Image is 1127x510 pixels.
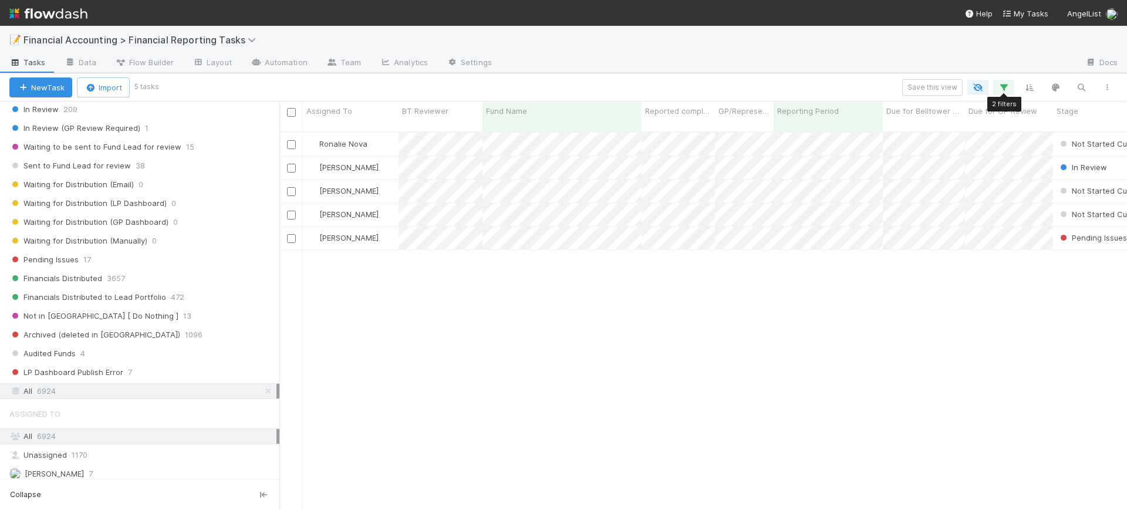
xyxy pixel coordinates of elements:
[9,102,59,117] span: In Review
[287,140,296,149] input: Toggle Row Selected
[287,108,296,117] input: Toggle All Rows Selected
[55,54,106,73] a: Data
[1057,105,1078,117] span: Stage
[9,4,87,23] img: logo-inverted-e16ddd16eac7371096b0.svg
[9,290,166,305] span: Financials Distributed to Lead Portfolio
[308,161,379,173] div: [PERSON_NAME]
[9,346,76,361] span: Audited Funds
[1002,9,1048,18] span: My Tasks
[171,196,176,211] span: 0
[183,309,191,323] span: 13
[319,163,379,172] span: [PERSON_NAME]
[287,187,296,196] input: Toggle Row Selected
[9,384,276,398] div: All
[9,309,178,323] span: Not in [GEOGRAPHIC_DATA] [ Do Nothing ]
[173,215,178,229] span: 0
[287,211,296,219] input: Toggle Row Selected
[308,210,318,219] img: avatar_8d06466b-a936-4205-8f52-b0cc03e2a179.png
[89,467,93,481] span: 7
[437,54,501,73] a: Settings
[486,105,527,117] span: Fund Name
[115,56,174,68] span: Flow Builder
[1058,163,1107,172] span: In Review
[9,77,72,97] button: NewTask
[317,54,370,73] a: Team
[186,140,194,154] span: 15
[63,102,77,117] span: 209
[9,56,46,68] span: Tasks
[9,327,180,342] span: Archived (deleted in [GEOGRAPHIC_DATA])
[9,140,181,154] span: Waiting to be sent to Fund Lead for review
[319,210,379,219] span: [PERSON_NAME]
[1076,54,1127,73] a: Docs
[370,54,437,73] a: Analytics
[139,177,143,192] span: 0
[9,177,134,192] span: Waiting for Distribution (Email)
[777,105,839,117] span: Reporting Period
[72,448,87,462] span: 1170
[23,34,262,46] span: Financial Accounting > Financial Reporting Tasks
[134,82,159,92] small: 5 tasks
[37,384,56,398] span: 6924
[718,105,771,117] span: GP/Representative wants to review
[645,105,712,117] span: Reported completed by
[1002,8,1048,19] a: My Tasks
[9,121,140,136] span: In Review (GP Review Required)
[319,186,379,195] span: [PERSON_NAME]
[152,234,157,248] span: 0
[886,105,962,117] span: Due for Belltower Review
[9,196,167,211] span: Waiting for Distribution (LP Dashboard)
[37,431,56,441] span: 6924
[107,271,125,286] span: 3657
[9,215,168,229] span: Waiting for Distribution (GP Dashboard)
[308,139,318,148] img: avatar_0d9988fd-9a15-4cc7-ad96-88feab9e0fa9.png
[9,35,21,45] span: 📝
[9,252,79,267] span: Pending Issues
[9,271,102,286] span: Financials Distributed
[306,105,352,117] span: Assigned To
[308,233,318,242] img: avatar_8d06466b-a936-4205-8f52-b0cc03e2a179.png
[80,346,85,361] span: 4
[183,54,241,73] a: Layout
[308,185,379,197] div: [PERSON_NAME]
[1067,9,1101,18] span: AngelList
[9,468,21,479] img: avatar_17610dbf-fae2-46fa-90b6-017e9223b3c9.png
[308,232,379,244] div: [PERSON_NAME]
[83,252,91,267] span: 17
[287,234,296,243] input: Toggle Row Selected
[9,429,276,444] div: All
[969,105,1037,117] span: Due for GP Review
[9,402,60,425] span: Assigned To
[9,234,147,248] span: Waiting for Distribution (Manually)
[1106,8,1118,20] img: avatar_fee1282a-8af6-4c79-b7c7-bf2cfad99775.png
[1058,161,1107,173] div: In Review
[319,139,367,148] span: Ronalie Nova
[9,158,131,173] span: Sent to Fund Lead for review
[128,365,132,380] span: 7
[1058,232,1127,244] div: Pending Issues
[106,54,183,73] a: Flow Builder
[964,8,993,19] div: Help
[185,327,203,342] span: 1096
[308,163,318,172] img: avatar_705f3a58-2659-4f93-91ad-7a5be837418b.png
[25,469,84,478] span: [PERSON_NAME]
[287,164,296,173] input: Toggle Row Selected
[241,54,317,73] a: Automation
[10,489,41,500] span: Collapse
[319,233,379,242] span: [PERSON_NAME]
[9,365,123,380] span: LP Dashboard Publish Error
[171,290,184,305] span: 472
[145,121,149,136] span: 1
[308,138,367,150] div: Ronalie Nova
[308,186,318,195] img: avatar_030f5503-c087-43c2-95d1-dd8963b2926c.png
[136,158,145,173] span: 38
[9,448,276,462] div: Unassigned
[308,208,379,220] div: [PERSON_NAME]
[402,105,448,117] span: BT Reviewer
[902,79,963,96] button: Save this view
[77,77,130,97] button: Import
[1058,233,1127,242] span: Pending Issues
